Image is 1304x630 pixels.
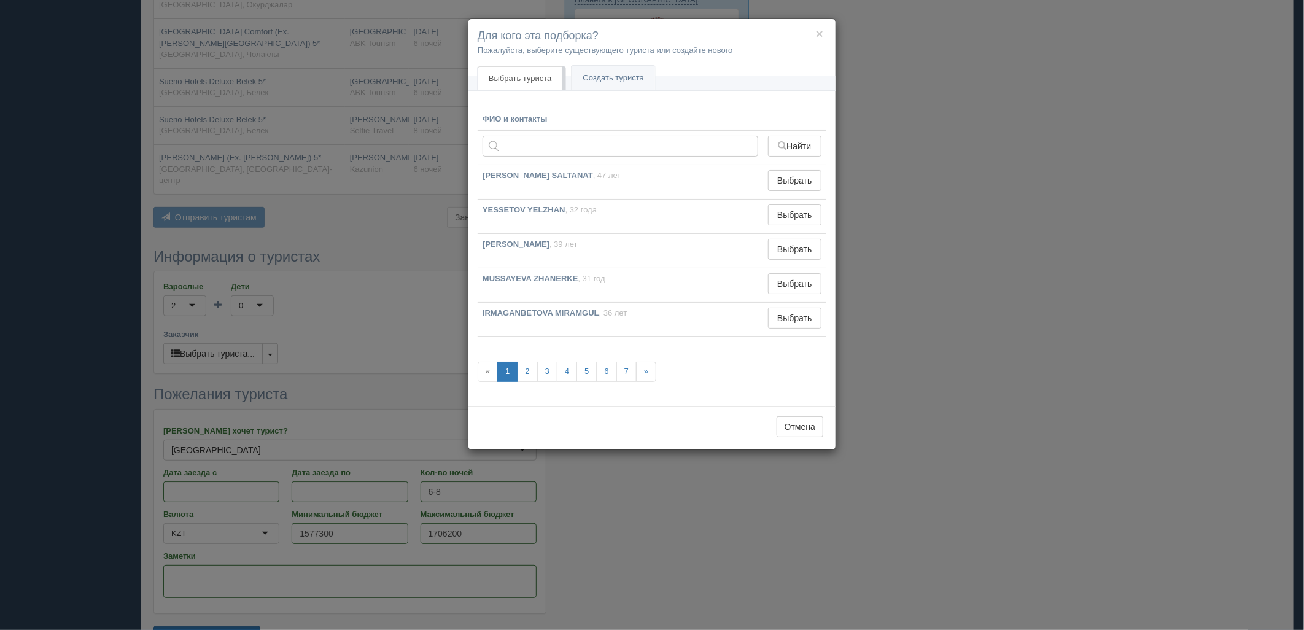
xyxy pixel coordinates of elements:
[517,362,537,382] a: 2
[483,308,599,317] b: IRMAGANBETOVA MIRAMGUL
[576,362,597,382] a: 5
[768,273,821,294] button: Выбрать
[483,205,565,214] b: YESSETOV YELZHAN
[549,239,578,249] span: , 39 лет
[478,44,826,56] p: Пожалуйста, выберите существующего туриста или создайте нового
[768,204,821,225] button: Выбрать
[478,109,763,131] th: ФИО и контакты
[768,308,821,329] button: Выбрать
[578,274,605,283] span: , 31 год
[497,362,518,382] a: 1
[565,205,597,214] span: , 32 года
[478,28,826,44] h4: Для кого эта подборка?
[483,274,578,283] b: MUSSAYEVA ZHANERKE
[636,362,656,382] a: »
[478,362,498,382] span: «
[483,171,593,180] b: [PERSON_NAME] SALTANAT
[572,66,655,91] a: Создать туриста
[483,239,549,249] b: [PERSON_NAME]
[768,170,821,191] button: Выбрать
[537,362,557,382] a: 3
[483,136,758,157] input: Поиск по ФИО, паспорту или контактам
[599,308,627,317] span: , 36 лет
[616,362,637,382] a: 7
[816,27,823,40] button: ×
[768,136,821,157] button: Найти
[478,66,562,91] a: Выбрать туриста
[557,362,577,382] a: 4
[777,416,823,437] button: Отмена
[768,239,821,260] button: Выбрать
[596,362,616,382] a: 6
[593,171,621,180] span: , 47 лет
